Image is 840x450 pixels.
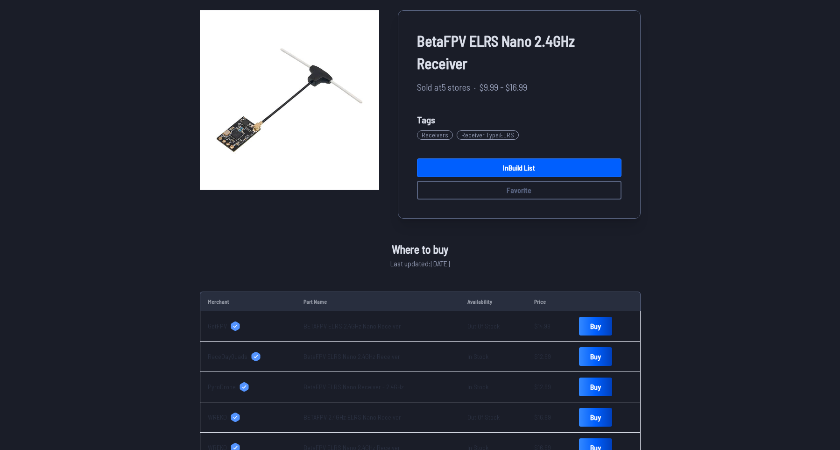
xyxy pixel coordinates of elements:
a: WREKD [208,413,289,422]
span: Receivers [417,130,453,140]
span: BetaFPV ELRS Nano 2.4GHz Receiver [417,29,621,74]
img: image [200,10,379,190]
span: WREKD [208,413,227,422]
a: Receiver Type:ELRS [457,127,522,143]
span: Receiver Type : ELRS [457,130,519,140]
a: PyroDrone [208,382,289,392]
a: BetaFPV ELRS Nano Receiver - 2.4GHz [304,383,404,391]
td: $12.99 [527,342,572,372]
a: Buy [579,347,612,366]
a: InBuild List [417,158,621,177]
span: Tags [417,114,435,125]
td: Merchant [200,292,296,311]
td: In Stock [460,342,527,372]
button: Favorite [417,181,621,200]
td: $16.99 [527,402,572,433]
td: Price [527,292,572,311]
td: $12.99 [527,372,572,402]
span: PyroDrone [208,382,236,392]
span: Sold at 5 stores [417,80,470,94]
td: Availability [460,292,527,311]
span: Where to buy [392,241,448,258]
a: BetaFPV ELRS Nano 2.4GHz Receiver [304,352,400,360]
span: RaceDayQuads [208,352,247,361]
span: Last updated: [DATE] [390,258,450,269]
td: $14.99 [527,311,572,342]
a: BETAFPV ELRS 2.4GHz Nano Receiver [304,322,401,330]
td: Out Of Stock [460,311,527,342]
a: RaceDayQuads [208,352,289,361]
td: Part Name [296,292,459,311]
a: BETAFPV 2.4GHz ELRS Nano Receiver [304,413,401,421]
td: In Stock [460,372,527,402]
a: Buy [579,317,612,336]
span: · [474,80,476,94]
span: $9.99 - $16.99 [480,80,527,94]
td: Out Of Stock [460,402,527,433]
span: GetFPV [208,321,227,331]
a: Buy [579,408,612,427]
a: Receivers [417,127,457,143]
a: Buy [579,378,612,396]
a: GetFPV [208,321,289,331]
